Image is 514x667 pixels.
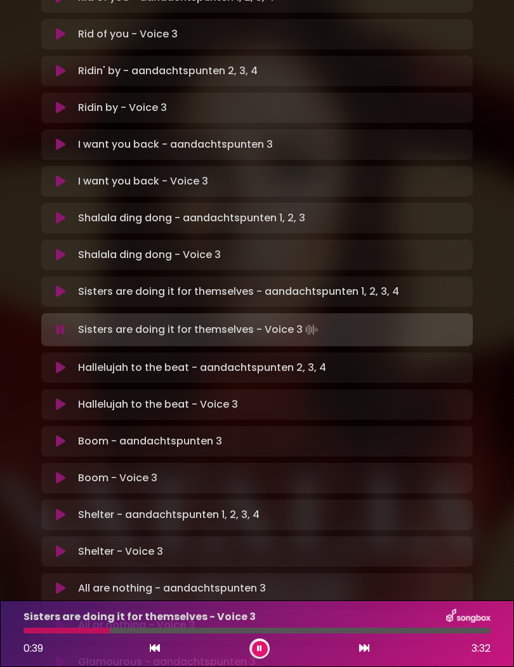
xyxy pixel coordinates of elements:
[78,247,221,262] p: Shalala ding dong - Voice 3
[78,284,399,299] p: Sisters are doing it for themselves - aandachtspunten 1, 2, 3, 4
[78,544,163,559] p: Shelter - Voice 3
[78,470,157,486] p: Boom - Voice 3
[78,63,258,79] p: Ridin' by - aandachtspunten 2, 3, 4
[78,360,326,375] p: Hallelujah to the beat - aandachtspunten 2, 3, 4
[303,321,320,339] img: waveform4.gif
[78,581,266,596] p: All are nothing - aandachtspunten 3
[78,27,178,42] p: Rid of you - Voice 3
[78,397,238,412] p: Hallelujah to the beat - Voice 3
[78,174,208,189] p: I want you back - Voice 3
[78,210,305,226] p: Shalala ding dong - aandachtspunten 1, 2, 3
[78,434,222,449] p: Boom - aandachtspunten 3
[78,100,167,115] p: Ridin by - Voice 3
[23,609,256,625] p: Sisters are doing it for themselves - Voice 3
[446,609,491,625] img: songbox-logo-white.png
[23,641,43,656] span: 0:39
[471,641,491,656] span: 3:32
[78,137,273,152] p: I want you back - aandachtspunten 3
[78,507,260,522] p: Shelter - aandachtspunten 1, 2, 3, 4
[78,321,320,339] p: Sisters are doing it for themselves - Voice 3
